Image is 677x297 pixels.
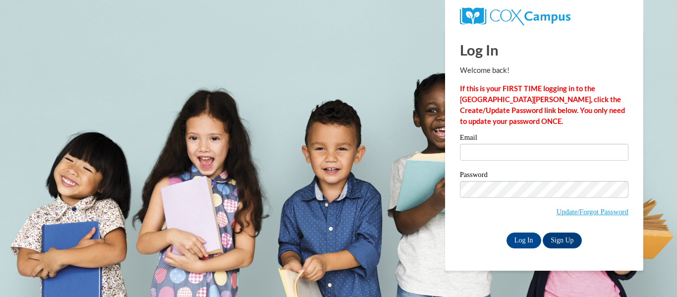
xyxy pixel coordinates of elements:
[460,7,570,25] img: COX Campus
[460,171,628,181] label: Password
[460,65,628,76] p: Welcome back!
[460,134,628,144] label: Email
[543,233,581,248] a: Sign Up
[460,11,570,20] a: COX Campus
[507,233,541,248] input: Log In
[460,84,625,125] strong: If this is your FIRST TIME logging in to the [GEOGRAPHIC_DATA][PERSON_NAME], click the Create/Upd...
[460,40,628,60] h1: Log In
[557,208,628,216] a: Update/Forgot Password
